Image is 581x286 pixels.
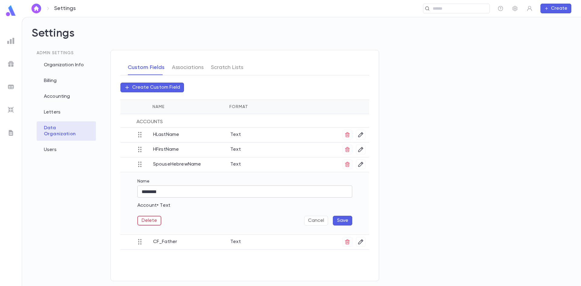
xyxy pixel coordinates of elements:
div: Account s [120,114,369,128]
span: Name [153,105,164,109]
p: Text [230,159,327,167]
button: Custom Fields [128,60,165,75]
p: HLastName [153,130,230,138]
div: Letters [37,106,96,119]
div: Data Organization [37,121,96,141]
p: Account • Text [137,202,352,209]
p: SpouseHebrewName [153,159,230,167]
button: Create Custom Field [120,83,184,92]
div: Organization Info [37,58,96,72]
p: CF_Father [153,237,230,245]
button: Cancel [304,216,328,225]
span: Admin Settings [37,51,74,55]
img: imports_grey.530a8a0e642e233f2baf0ef88e8c9fcb.svg [7,106,15,113]
p: HFirstName [153,145,230,153]
button: Delete [137,216,161,225]
img: letters_grey.7941b92b52307dd3b8a917253454ce1c.svg [7,129,15,136]
div: Users [37,143,96,156]
p: Settings [54,5,76,12]
button: Associations [172,60,204,75]
button: Create [540,4,571,13]
span: Format [229,105,248,109]
h2: Settings [32,27,571,50]
p: Create Custom Field [132,84,180,90]
img: logo [5,5,17,17]
button: Scratch Lists [211,60,243,75]
button: Save [333,216,352,225]
div: Billing [37,74,96,87]
img: reports_grey.c525e4749d1bce6a11f5fe2a8de1b229.svg [7,37,15,44]
label: Name [137,179,150,184]
img: batches_grey.339ca447c9d9533ef1741baa751efc33.svg [7,83,15,90]
p: Text [230,237,327,245]
div: Accounting [37,90,96,103]
p: Text [230,145,327,153]
img: campaigns_grey.99e729a5f7ee94e3726e6486bddda8f1.svg [7,60,15,67]
p: Text [230,130,327,138]
img: home_white.a664292cf8c1dea59945f0da9f25487c.svg [33,6,40,11]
